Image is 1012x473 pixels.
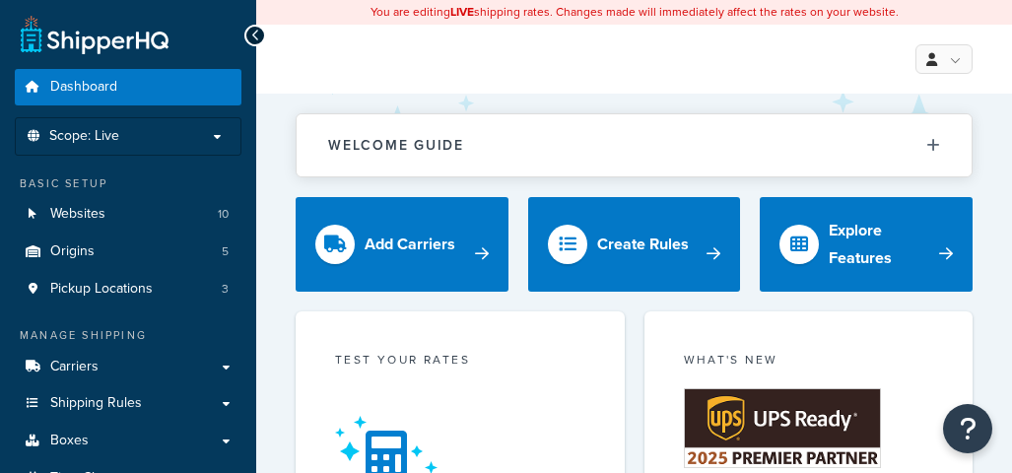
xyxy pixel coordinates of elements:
[450,3,474,21] b: LIVE
[15,385,241,422] a: Shipping Rules
[297,114,972,176] button: Welcome Guide
[49,128,119,145] span: Scope: Live
[15,196,241,233] a: Websites10
[50,206,105,223] span: Websites
[15,69,241,105] a: Dashboard
[15,175,241,192] div: Basic Setup
[760,197,973,292] a: Explore Features
[296,197,508,292] a: Add Carriers
[528,197,741,292] a: Create Rules
[829,217,939,272] div: Explore Features
[15,271,241,307] li: Pickup Locations
[15,327,241,344] div: Manage Shipping
[328,138,464,153] h2: Welcome Guide
[50,395,142,412] span: Shipping Rules
[15,271,241,307] a: Pickup Locations3
[15,234,241,270] li: Origins
[222,281,229,298] span: 3
[684,351,934,373] div: What's New
[15,349,241,385] a: Carriers
[335,351,585,373] div: Test your rates
[15,196,241,233] li: Websites
[50,79,117,96] span: Dashboard
[222,243,229,260] span: 5
[50,359,99,375] span: Carriers
[597,231,689,258] div: Create Rules
[943,404,992,453] button: Open Resource Center
[50,281,153,298] span: Pickup Locations
[365,231,455,258] div: Add Carriers
[50,433,89,449] span: Boxes
[218,206,229,223] span: 10
[15,234,241,270] a: Origins5
[50,243,95,260] span: Origins
[15,423,241,459] a: Boxes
